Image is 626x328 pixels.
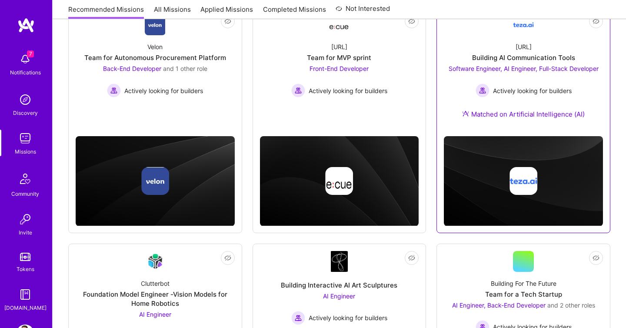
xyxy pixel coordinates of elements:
span: Actively looking for builders [493,86,572,95]
img: tokens [20,253,30,261]
span: Front-End Developer [310,65,369,72]
div: [URL] [516,42,532,51]
span: Actively looking for builders [124,86,203,95]
img: Company Logo [331,251,348,272]
img: Company logo [325,167,353,195]
a: Applied Missions [200,5,253,19]
img: bell [17,50,34,68]
img: Actively looking for builders [291,84,305,97]
img: Actively looking for builders [291,311,305,325]
img: cover [76,136,235,226]
div: [URL] [331,42,347,51]
img: cover [260,136,419,226]
img: cover [444,136,603,226]
img: logo [17,17,35,33]
a: Recommended Missions [68,5,144,19]
img: Company Logo [329,17,350,33]
i: icon EyeClosed [593,254,599,261]
span: Software Engineer, AI Engineer, Full-Stack Developer [449,65,599,72]
img: Company Logo [145,14,165,35]
div: Team for a Tech Startup [485,290,562,299]
img: Company logo [509,167,537,195]
img: guide book [17,286,34,303]
i: icon EyeClosed [408,18,415,25]
span: 7 [27,50,34,57]
div: Velon [147,42,163,51]
img: Actively looking for builders [107,84,121,97]
span: Back-End Developer [103,65,161,72]
i: icon EyeClosed [224,18,231,25]
div: Discovery [13,108,38,117]
img: Invite [17,211,34,228]
div: Team for Autonomous Procurement Platform [84,53,226,62]
div: Clutterbot [141,279,170,288]
img: Company Logo [145,251,166,271]
div: Matched on Artificial Intelligence (AI) [462,110,585,119]
div: Tokens [17,264,34,274]
div: Invite [19,228,32,237]
span: AI Engineer [139,311,171,318]
a: All Missions [154,5,191,19]
div: Building For The Future [491,279,556,288]
img: teamwork [17,130,34,147]
span: AI Engineer [323,292,355,300]
i: icon EyeClosed [593,18,599,25]
i: icon EyeClosed [224,254,231,261]
i: icon EyeClosed [408,254,415,261]
div: Community [11,189,39,198]
span: Actively looking for builders [309,313,387,322]
div: Foundation Model Engineer -Vision Models for Home Robotics [76,290,235,308]
div: Notifications [10,68,41,77]
img: Company logo [141,167,169,195]
span: AI Engineer, Back-End Developer [452,301,546,309]
a: Not Interested [336,3,390,19]
div: [DOMAIN_NAME] [4,303,47,312]
img: Ateam Purple Icon [462,110,469,117]
span: and 2 other roles [547,301,595,309]
a: Completed Missions [263,5,326,19]
img: Community [15,168,36,189]
a: Company Logo[URL]Building AI Communication ToolsSoftware Engineer, AI Engineer, Full-Stack Develo... [444,14,603,129]
img: Company Logo [513,14,534,35]
span: and 1 other role [163,65,207,72]
a: Company Logo[URL]Team for MVP sprintFront-End Developer Actively looking for buildersActively loo... [260,14,419,117]
a: Company LogoVelonTeam for Autonomous Procurement PlatformBack-End Developer and 1 other roleActiv... [76,14,235,117]
div: Team for MVP sprint [307,53,371,62]
img: Actively looking for builders [476,84,489,97]
img: discovery [17,91,34,108]
div: Missions [15,147,36,156]
div: Building AI Communication Tools [472,53,575,62]
div: Building Interactive AI Art Sculptures [281,281,397,290]
span: Actively looking for builders [309,86,387,95]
